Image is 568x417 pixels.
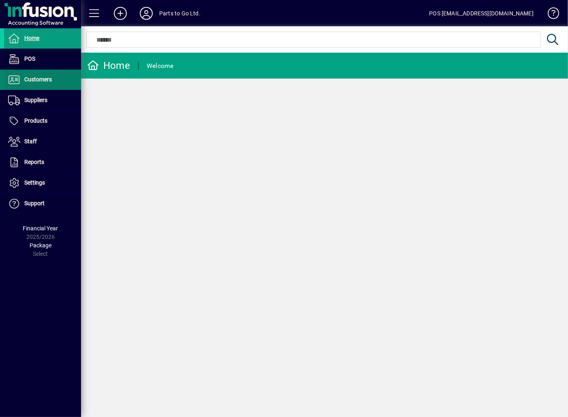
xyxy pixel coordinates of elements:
[4,173,81,193] a: Settings
[429,7,534,20] div: POS [EMAIL_ADDRESS][DOMAIN_NAME]
[24,35,39,41] span: Home
[542,2,558,28] a: Knowledge Base
[24,179,45,186] span: Settings
[159,7,201,20] div: Parts to Go Ltd.
[23,225,58,232] span: Financial Year
[107,6,133,21] button: Add
[4,152,81,172] a: Reports
[24,159,44,165] span: Reports
[4,132,81,152] a: Staff
[24,97,47,103] span: Suppliers
[30,242,51,249] span: Package
[24,55,35,62] span: POS
[147,60,174,72] div: Welcome
[24,76,52,83] span: Customers
[4,70,81,90] a: Customers
[133,6,159,21] button: Profile
[24,138,37,145] span: Staff
[87,59,130,72] div: Home
[24,117,47,124] span: Products
[4,194,81,214] a: Support
[24,200,45,206] span: Support
[4,90,81,111] a: Suppliers
[4,49,81,69] a: POS
[4,111,81,131] a: Products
